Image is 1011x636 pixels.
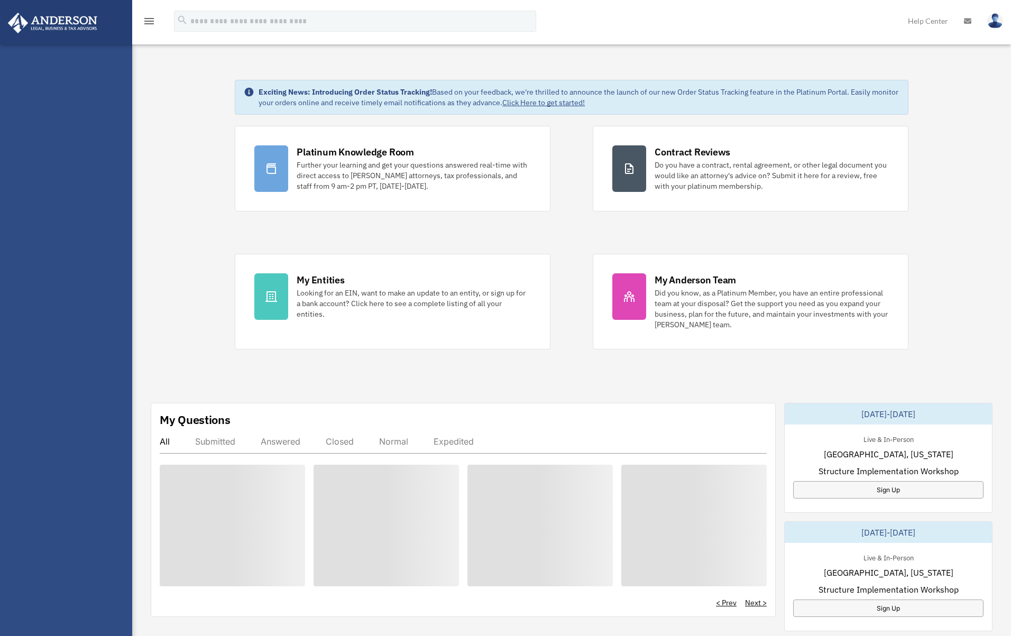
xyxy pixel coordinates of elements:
[824,566,953,579] span: [GEOGRAPHIC_DATA], [US_STATE]
[793,481,984,499] a: Sign Up
[297,145,414,159] div: Platinum Knowledge Room
[177,14,188,26] i: search
[195,436,235,447] div: Submitted
[297,273,344,287] div: My Entities
[793,600,984,617] a: Sign Up
[259,87,432,97] strong: Exciting News: Introducing Order Status Tracking!
[819,465,959,477] span: Structure Implementation Workshop
[297,160,531,191] div: Further your learning and get your questions answered real-time with direct access to [PERSON_NAM...
[655,288,889,330] div: Did you know, as a Platinum Member, you have an entire professional team at your disposal? Get th...
[655,160,889,191] div: Do you have a contract, rental agreement, or other legal document you would like an attorney's ad...
[819,583,959,596] span: Structure Implementation Workshop
[5,13,100,33] img: Anderson Advisors Platinum Portal
[655,273,736,287] div: My Anderson Team
[855,433,922,444] div: Live & In-Person
[785,403,992,425] div: [DATE]-[DATE]
[143,15,155,27] i: menu
[297,288,531,319] div: Looking for an EIN, want to make an update to an entity, or sign up for a bank account? Click her...
[434,436,474,447] div: Expedited
[235,254,550,349] a: My Entities Looking for an EIN, want to make an update to an entity, or sign up for a bank accoun...
[716,597,737,608] a: < Prev
[502,98,585,107] a: Click Here to get started!
[593,254,908,349] a: My Anderson Team Did you know, as a Platinum Member, you have an entire professional team at your...
[326,436,354,447] div: Closed
[261,436,300,447] div: Answered
[987,13,1003,29] img: User Pic
[160,412,231,428] div: My Questions
[143,19,155,27] a: menu
[855,551,922,563] div: Live & In-Person
[235,126,550,211] a: Platinum Knowledge Room Further your learning and get your questions answered real-time with dire...
[160,436,170,447] div: All
[785,522,992,543] div: [DATE]-[DATE]
[259,87,899,108] div: Based on your feedback, we're thrilled to announce the launch of our new Order Status Tracking fe...
[824,448,953,460] span: [GEOGRAPHIC_DATA], [US_STATE]
[745,597,767,608] a: Next >
[655,145,730,159] div: Contract Reviews
[379,436,408,447] div: Normal
[593,126,908,211] a: Contract Reviews Do you have a contract, rental agreement, or other legal document you would like...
